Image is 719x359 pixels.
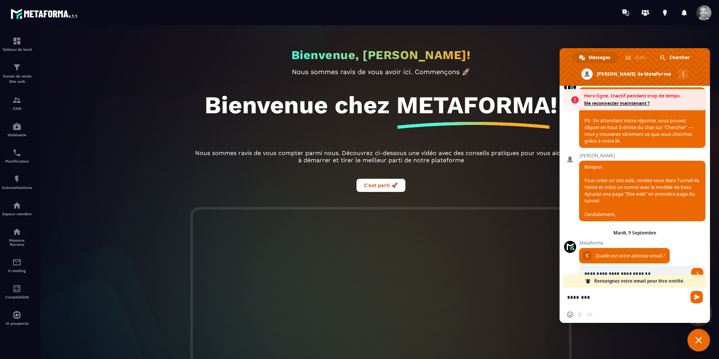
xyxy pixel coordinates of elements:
[584,164,699,218] span: Bonjour, Pour créer un site web, rendez-vous dans Tunnel de Vente et créez un tunnel avec le modè...
[11,7,78,20] img: logo
[2,133,32,137] p: Webinaire
[205,91,557,119] h1: Bienvenue chez METAFORMA!
[356,181,405,189] a: C’est parti 🚀
[613,231,656,235] div: Mardi, 9 Septembre
[690,291,703,303] span: Envoyer
[2,159,32,163] p: Planificateur
[579,153,705,158] span: [PERSON_NAME]
[2,74,32,84] p: Tunnel de vente Site web
[579,240,705,246] span: Metaforma
[291,48,471,62] h2: Bienvenue, [PERSON_NAME]!
[584,90,693,144] span: Merci pour ton message 😊 Nous l’avons bien reçu — un membre de notre équipe va te répondre très p...
[12,63,21,72] img: formation
[12,227,21,236] img: social-network
[2,238,32,246] p: Réseaux Sociaux
[2,212,32,216] p: Espace membre
[2,90,32,116] a: formationformationCRM
[2,186,32,190] p: Automatisations
[584,92,703,100] span: Hors-ligne. Inactif pendant trop de temps.
[193,68,569,76] p: Nous sommes ravis de vous avoir ici. Commençons 🚀
[2,278,32,305] a: accountantaccountantComptabilité
[595,253,664,259] span: Quelle est votre adresse email ?
[567,294,686,301] textarea: Entrez votre message...
[12,258,21,267] img: email
[2,195,32,222] a: automationsautomationsEspace membre
[2,169,32,195] a: automationsautomationsAutomatisations
[12,96,21,105] img: formation
[669,52,690,63] span: Chercher
[2,295,32,299] p: Comptabilité
[2,252,32,278] a: emailemailE-mailing
[12,201,21,210] img: automations
[12,310,21,319] img: automations
[691,268,703,280] span: Envoyer
[12,37,21,46] img: formation
[12,175,21,184] img: automations
[12,284,21,293] img: accountant
[2,321,32,326] p: IA prospects
[567,312,573,318] span: Insérer un emoji
[2,269,32,273] p: E-mailing
[584,100,703,107] span: Me reconnecter maintenant ?
[193,149,569,164] p: Nous sommes ravis de vous compter parmi nous. Découvrez ci-dessous une vidéo avec des conseils pr...
[2,57,32,90] a: formationformationTunnel de vente Site web
[2,106,32,111] p: CRM
[2,31,32,57] a: formationformationTableau de bord
[594,275,684,288] span: Renseignez votre email pour être notifié.
[582,251,592,260] div: Retourner au message
[678,69,688,79] div: Autres canaux
[572,52,618,63] div: Messages
[579,266,689,282] input: Entrez votre adresse email...
[687,329,710,351] div: Fermer le chat
[12,122,21,131] img: automations
[2,222,32,252] a: social-networksocial-networkRéseaux Sociaux
[356,179,405,192] button: C’est parti 🚀
[653,52,697,63] div: Chercher
[2,47,32,52] p: Tableau de bord
[2,116,32,143] a: automationsautomationsWebinaire
[589,52,610,63] span: Messages
[12,148,21,157] img: scheduler
[2,143,32,169] a: schedulerschedulerPlanificateur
